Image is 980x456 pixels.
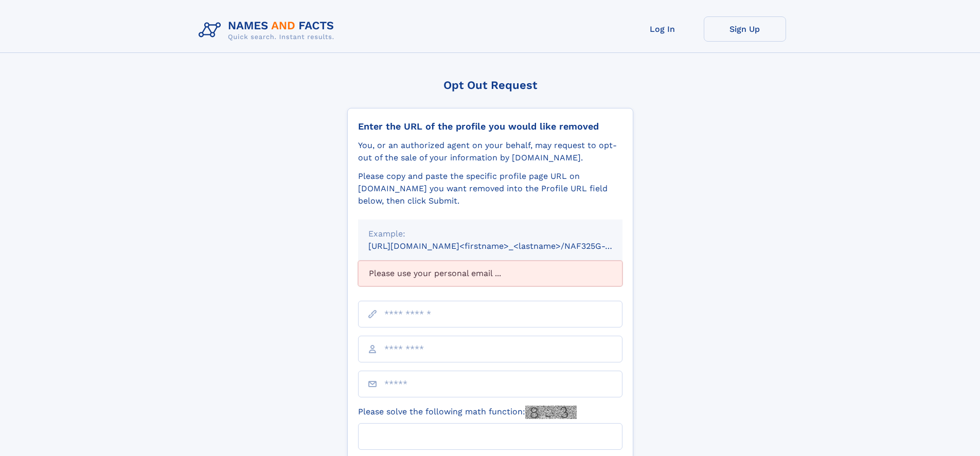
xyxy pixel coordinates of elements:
label: Please solve the following math function: [358,406,577,419]
div: Please copy and paste the specific profile page URL on [DOMAIN_NAME] you want removed into the Pr... [358,170,622,207]
div: Example: [368,228,612,240]
img: Logo Names and Facts [194,16,343,44]
div: Opt Out Request [347,79,633,92]
a: Log In [621,16,704,42]
div: Please use your personal email ... [358,261,622,286]
small: [URL][DOMAIN_NAME]<firstname>_<lastname>/NAF325G-xxxxxxxx [368,241,642,251]
a: Sign Up [704,16,786,42]
div: Enter the URL of the profile you would like removed [358,121,622,132]
div: You, or an authorized agent on your behalf, may request to opt-out of the sale of your informatio... [358,139,622,164]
